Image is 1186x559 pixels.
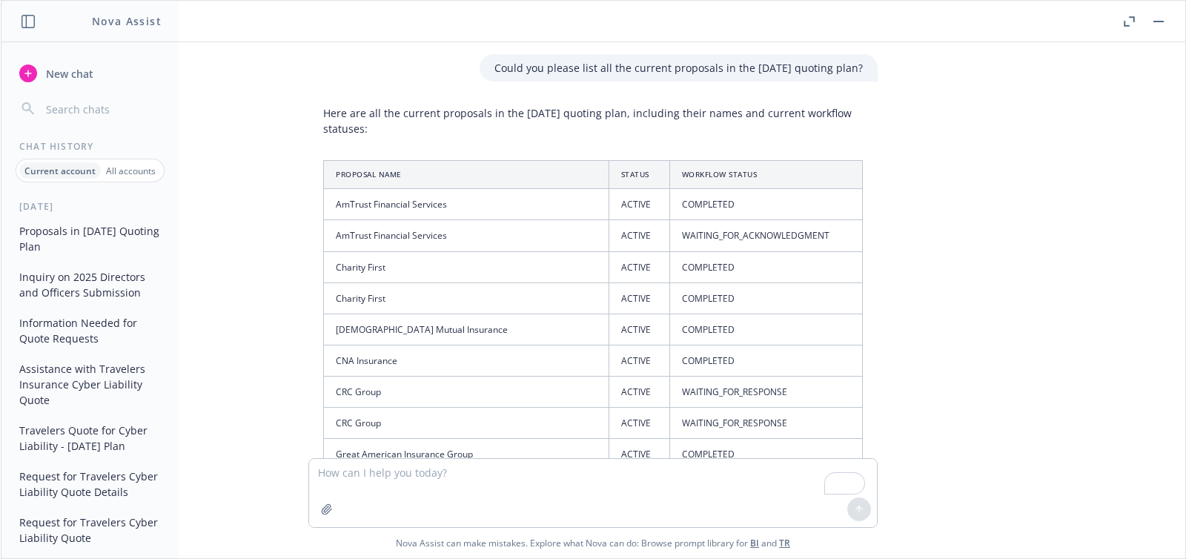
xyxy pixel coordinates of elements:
[13,265,167,305] button: Inquiry on 2025 Directors and Officers Submission
[324,377,609,408] td: CRC Group
[324,408,609,439] td: CRC Group
[1,140,179,153] div: Chat History
[779,537,790,549] a: TR
[13,464,167,504] button: Request for Travelers Cyber Liability Quote Details
[106,165,156,177] p: All accounts
[609,189,669,220] td: ACTIVE
[609,282,669,314] td: ACTIVE
[324,314,609,345] td: [DEMOGRAPHIC_DATA] Mutual Insurance
[609,377,669,408] td: ACTIVE
[609,439,669,470] td: ACTIVE
[669,220,862,251] td: WAITING_FOR_ACKNOWLEDGMENT
[609,314,669,345] td: ACTIVE
[324,220,609,251] td: AmTrust Financial Services
[669,189,862,220] td: COMPLETED
[324,251,609,282] td: Charity First
[324,161,609,189] th: Proposal Name
[669,282,862,314] td: COMPLETED
[324,439,609,470] td: Great American Insurance Group
[669,345,862,377] td: COMPLETED
[494,60,863,76] p: Could you please list all the current proposals in the [DATE] quoting plan?
[43,66,93,82] span: New chat
[24,165,96,177] p: Current account
[13,219,167,259] button: Proposals in [DATE] Quoting Plan
[609,408,669,439] td: ACTIVE
[669,377,862,408] td: WAITING_FOR_RESPONSE
[669,439,862,470] td: COMPLETED
[324,282,609,314] td: Charity First
[609,161,669,189] th: Status
[13,418,167,458] button: Travelers Quote for Cyber Liability - [DATE] Plan
[609,251,669,282] td: ACTIVE
[750,537,759,549] a: BI
[609,220,669,251] td: ACTIVE
[92,13,162,29] h1: Nova Assist
[13,357,167,412] button: Assistance with Travelers Insurance Cyber Liability Quote
[1,200,179,213] div: [DATE]
[43,99,161,119] input: Search chats
[324,189,609,220] td: AmTrust Financial Services
[309,459,877,527] textarea: To enrich screen reader interactions, please activate Accessibility in Grammarly extension settings
[669,251,862,282] td: COMPLETED
[609,345,669,377] td: ACTIVE
[669,314,862,345] td: COMPLETED
[13,510,167,550] button: Request for Travelers Cyber Liability Quote
[669,408,862,439] td: WAITING_FOR_RESPONSE
[13,311,167,351] button: Information Needed for Quote Requests
[323,105,863,136] p: Here are all the current proposals in the [DATE] quoting plan, including their names and current ...
[7,528,1179,558] span: Nova Assist can make mistakes. Explore what Nova can do: Browse prompt library for and
[324,345,609,377] td: CNA Insurance
[13,60,167,87] button: New chat
[669,161,862,189] th: Workflow Status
